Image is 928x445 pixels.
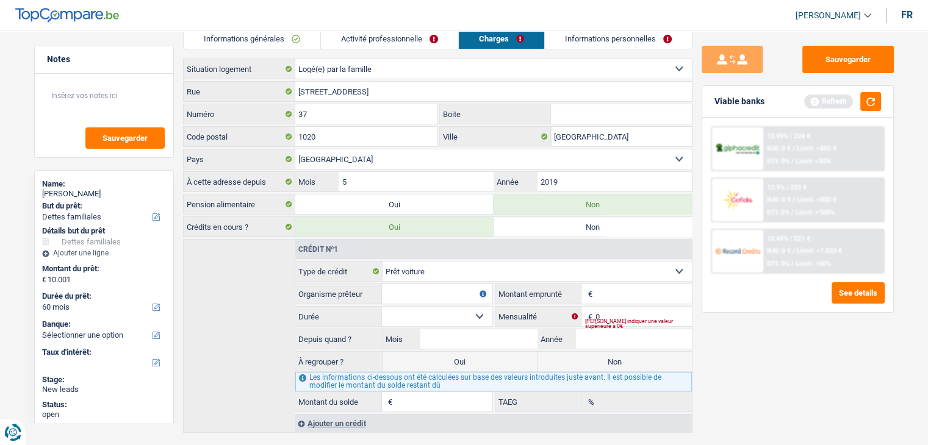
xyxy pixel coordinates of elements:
[901,9,913,21] div: fr
[545,29,692,49] a: Informations personnelles
[714,96,764,107] div: Viable banks
[85,127,165,149] button: Sauvegarder
[575,329,692,349] input: AAAA
[440,104,551,124] label: Boite
[767,144,791,152] span: NAI: 0 €
[42,385,166,394] div: New leads
[383,329,420,349] label: Mois
[339,172,493,191] input: MM
[793,247,795,255] span: /
[42,249,166,257] div: Ajouter une ligne
[295,307,382,326] label: Durée
[295,352,383,371] label: À regrouper ?
[791,208,794,216] span: /
[295,284,382,304] label: Organisme prêteur
[42,201,164,211] label: But du prêt:
[295,414,691,432] div: Ajouter un crédit
[382,392,395,411] span: €
[796,260,831,268] span: Limit: <60%
[796,157,831,165] span: Limit: <50%
[538,352,692,371] label: Non
[715,188,760,211] img: Cofidis
[184,127,295,146] label: Code postal
[715,240,760,262] img: Record Credits
[103,134,148,142] span: Sauvegarder
[495,284,582,304] label: Montant emprunté
[581,392,597,411] span: %
[321,29,458,49] a: Activité professionnelle
[295,372,691,391] div: Les informations ci-dessous ont été calculées sur base des valeurs introduites juste avant. Il es...
[495,307,582,326] label: Mensualité
[184,59,295,79] label: Situation logement
[42,375,166,385] div: Stage:
[42,264,164,274] label: Montant du prêt:
[494,217,692,237] label: Non
[793,144,795,152] span: /
[42,291,164,301] label: Durée du prêt:
[42,275,46,285] span: €
[797,196,836,204] span: Limit: >800 €
[295,194,494,214] label: Oui
[538,329,575,349] label: Année
[791,157,794,165] span: /
[184,217,295,237] label: Crédits en cours ?
[832,282,885,304] button: See details
[184,82,295,101] label: Rue
[767,196,791,204] span: NAI: 0 €
[581,284,595,304] span: €
[767,183,807,191] div: 12.9% | 223 €
[494,194,692,214] label: Non
[295,392,382,411] label: Montant du solde
[184,194,295,214] label: Pension alimentaire
[797,144,836,152] span: Limit: >850 €
[767,132,810,140] div: 12.99% | 224 €
[42,226,166,236] div: Détails but du prêt
[797,247,842,255] span: Limit: >1.033 €
[802,46,894,73] button: Sauvegarder
[184,104,295,124] label: Numéro
[42,410,166,419] div: open
[295,172,339,191] label: Mois
[767,260,790,268] span: DTI: 0%
[786,5,871,26] a: [PERSON_NAME]
[459,29,544,49] a: Charges
[295,329,383,349] label: Depuis quand ?
[767,247,791,255] span: NAI: 0 €
[715,142,760,156] img: AlphaCredit
[793,196,795,204] span: /
[767,208,790,216] span: DTI: 0%
[295,217,494,237] label: Oui
[295,262,383,281] label: Type de crédit
[767,235,810,243] div: 12.45% | 221 €
[184,149,295,169] label: Pays
[494,172,537,191] label: Année
[42,347,164,357] label: Taux d'intérêt:
[495,392,582,411] label: TAEG
[184,172,295,191] label: À cette adresse depuis
[42,319,164,329] label: Banque:
[584,321,691,326] div: [PERSON_NAME] indiquer une valeur supérieure à 0€
[537,172,691,191] input: AAAA
[440,127,551,146] label: Ville
[42,179,166,189] div: Name:
[383,352,537,371] label: Oui
[420,329,537,349] input: MM
[804,94,853,108] div: Refresh
[796,208,835,216] span: Limit: <100%
[767,157,790,165] span: DTI: 0%
[295,246,341,253] div: Crédit nº1
[581,307,595,326] span: €
[184,29,320,49] a: Informations générales
[42,189,166,199] div: [PERSON_NAME]
[42,400,166,410] div: Status:
[796,10,861,21] span: [PERSON_NAME]
[791,260,794,268] span: /
[47,54,161,65] h5: Notes
[15,8,119,23] img: TopCompare Logo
